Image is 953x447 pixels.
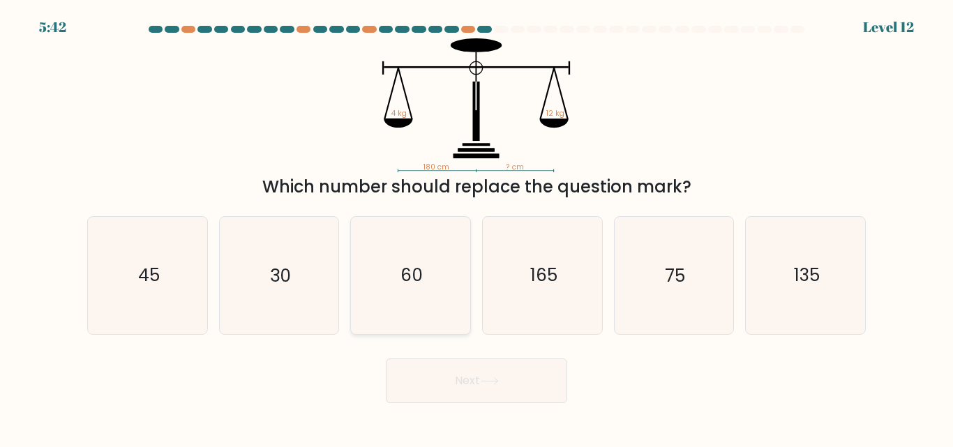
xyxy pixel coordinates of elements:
div: 5:42 [39,17,66,38]
text: 75 [665,264,685,288]
text: 135 [794,264,820,288]
button: Next [386,358,567,403]
text: 165 [530,264,557,288]
div: Which number should replace the question mark? [96,174,857,199]
tspan: 12 kg [547,109,565,119]
tspan: ? cm [506,162,524,172]
text: 45 [137,264,159,288]
tspan: 4 kg [391,109,407,119]
tspan: 180 cm [424,162,450,172]
text: 30 [270,264,291,288]
text: 60 [400,264,423,288]
div: Level 12 [863,17,914,38]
